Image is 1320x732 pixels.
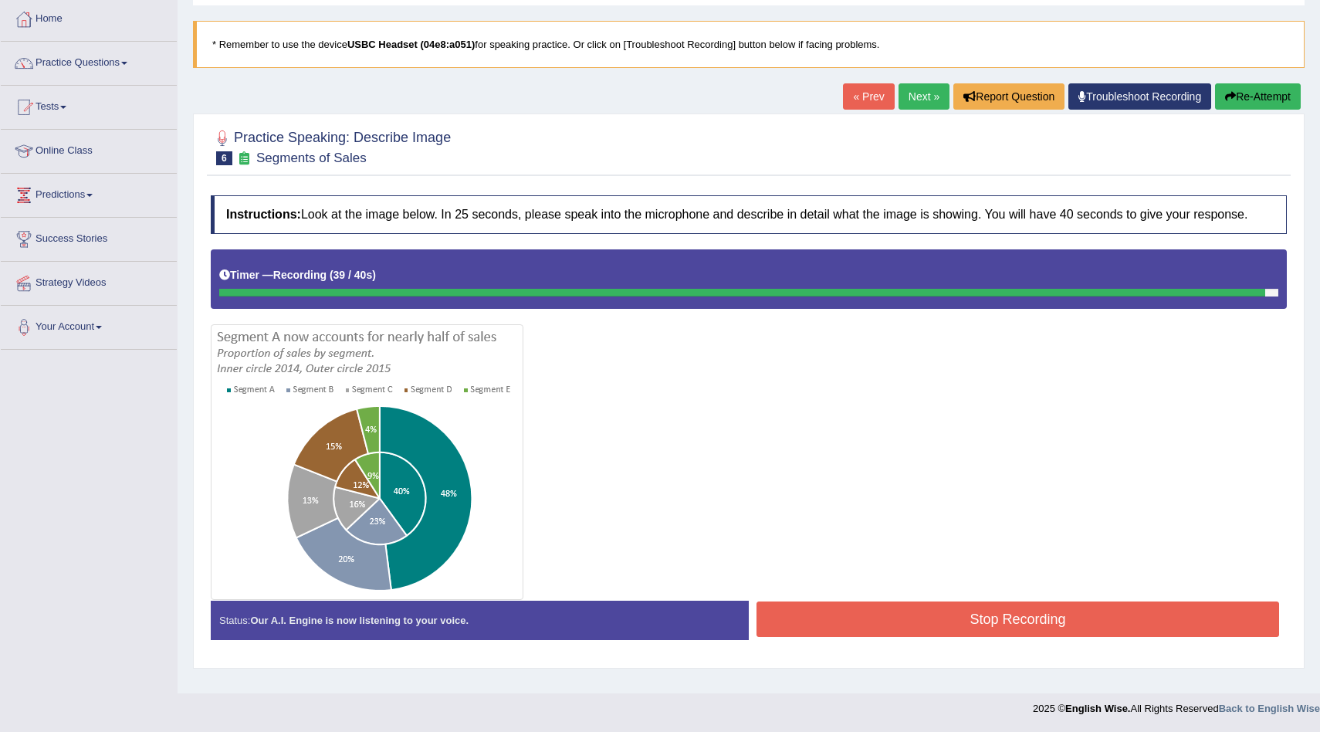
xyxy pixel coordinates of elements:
[1215,83,1301,110] button: Re-Attempt
[330,269,333,281] b: (
[1068,83,1211,110] a: Troubleshoot Recording
[756,602,1279,637] button: Stop Recording
[211,127,451,165] h2: Practice Speaking: Describe Image
[256,151,367,165] small: Segments of Sales
[236,151,252,166] small: Exam occurring question
[216,151,232,165] span: 6
[1,218,177,256] a: Success Stories
[211,601,749,640] div: Status:
[1,42,177,80] a: Practice Questions
[333,269,373,281] b: 39 / 40s
[219,269,376,281] h5: Timer —
[843,83,894,110] a: « Prev
[1,86,177,124] a: Tests
[899,83,949,110] a: Next »
[1,130,177,168] a: Online Class
[211,195,1287,234] h4: Look at the image below. In 25 seconds, please speak into the microphone and describe in detail w...
[372,269,376,281] b: )
[193,21,1305,68] blockquote: * Remember to use the device for speaking practice. Or click on [Troubleshoot Recording] button b...
[953,83,1064,110] button: Report Question
[1,262,177,300] a: Strategy Videos
[250,615,469,626] strong: Our A.I. Engine is now listening to your voice.
[1,174,177,212] a: Predictions
[273,269,327,281] b: Recording
[1033,693,1320,716] div: 2025 © All Rights Reserved
[1065,703,1130,714] strong: English Wise.
[226,208,301,221] b: Instructions:
[347,39,475,50] b: USBC Headset (04e8:a051)
[1,306,177,344] a: Your Account
[1219,703,1320,714] a: Back to English Wise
